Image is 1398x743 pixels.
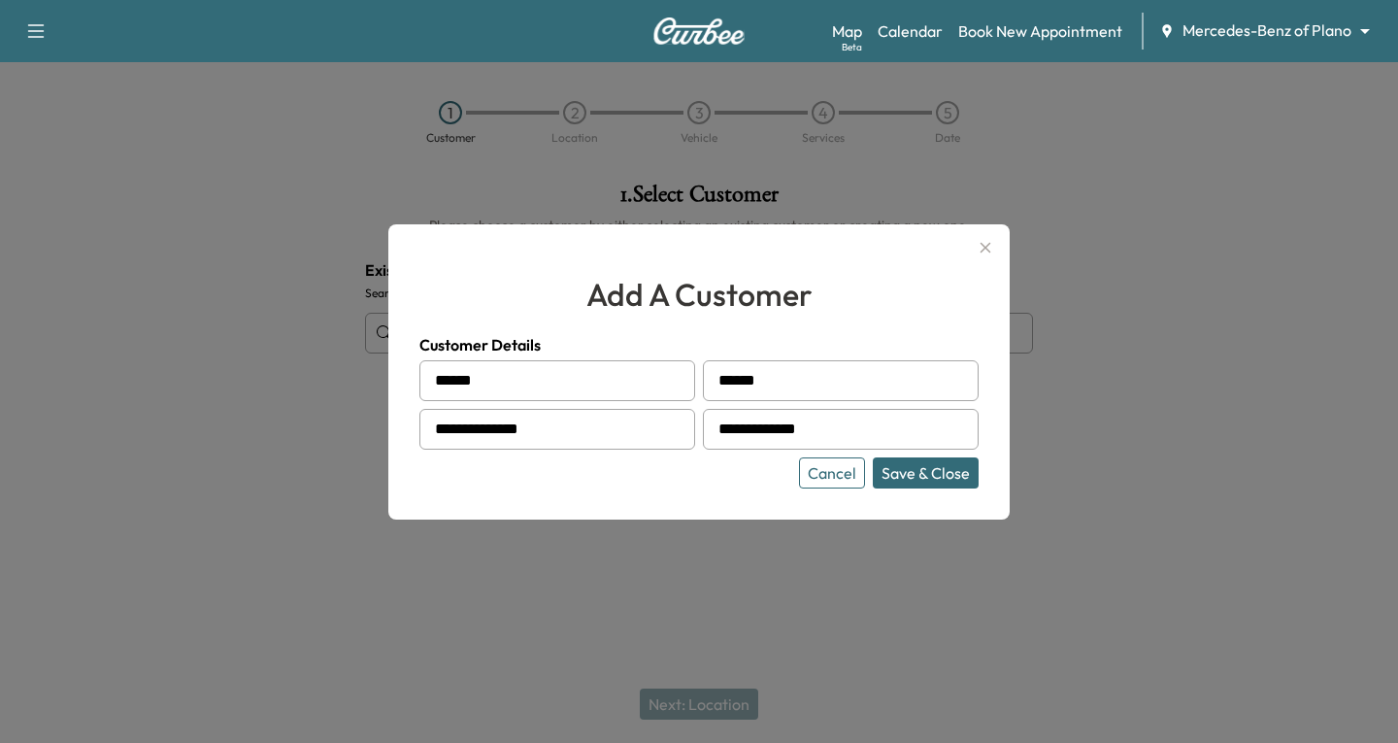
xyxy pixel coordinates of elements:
img: Curbee Logo [652,17,746,45]
h2: add a customer [419,271,979,318]
span: Mercedes-Benz of Plano [1182,19,1351,42]
div: Beta [842,40,862,54]
a: MapBeta [832,19,862,43]
h4: Customer Details [419,333,979,356]
a: Calendar [878,19,943,43]
button: Cancel [799,457,865,489]
a: Book New Appointment [958,19,1122,43]
button: Save & Close [873,457,979,489]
